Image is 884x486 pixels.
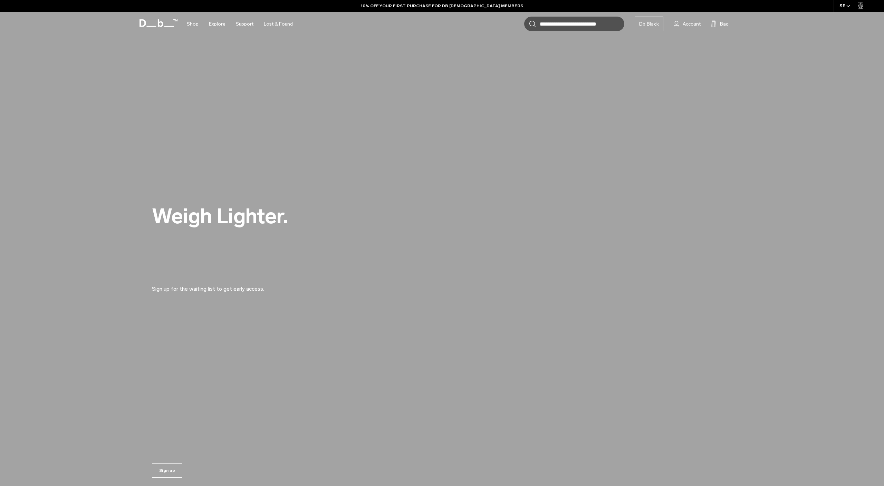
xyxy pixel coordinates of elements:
p: Sign up for the waiting list to get early access. [152,277,318,293]
a: Shop [187,12,199,36]
a: Account [674,20,701,28]
button: Bag [711,20,729,28]
span: Account [683,20,701,28]
a: Sign up [152,463,182,478]
h2: Weigh Lighter. [152,206,463,227]
a: Lost & Found [264,12,293,36]
span: Bag [720,20,729,28]
a: 10% OFF YOUR FIRST PURCHASE FOR DB [DEMOGRAPHIC_DATA] MEMBERS [361,3,523,9]
a: Db Black [635,17,663,31]
nav: Main Navigation [182,12,298,36]
a: Explore [209,12,225,36]
a: Support [236,12,253,36]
